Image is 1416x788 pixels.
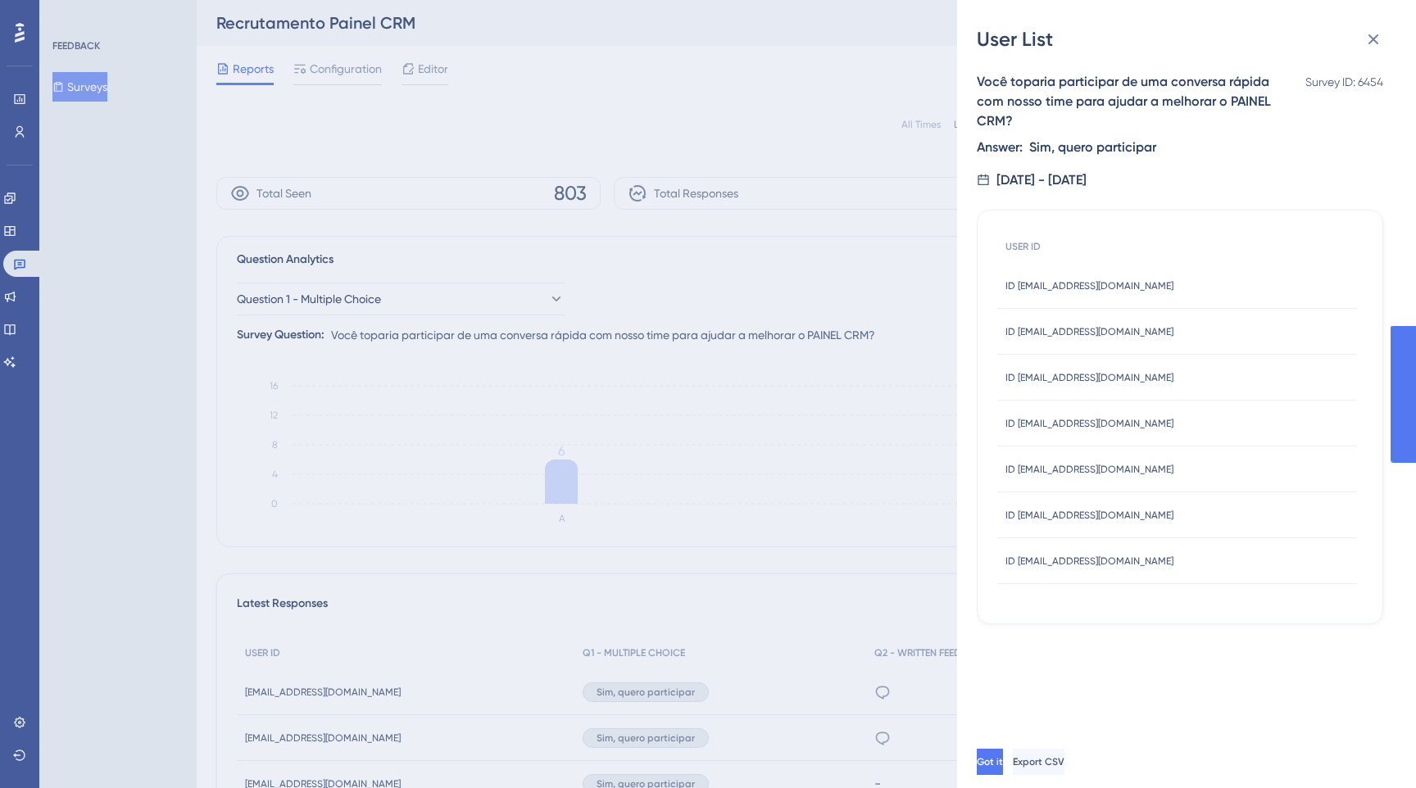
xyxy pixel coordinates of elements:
[977,749,1003,775] button: Got it
[977,755,1003,768] span: Got it
[1005,371,1173,384] span: ID [EMAIL_ADDRESS][DOMAIN_NAME]
[1013,749,1064,775] button: Export CSV
[977,26,1396,52] div: User List
[977,138,1023,157] span: Answer:
[1005,325,1173,338] span: ID [EMAIL_ADDRESS][DOMAIN_NAME]
[1013,755,1064,768] span: Export CSV
[996,170,1087,190] div: [DATE] - [DATE]
[977,72,1272,131] div: Você toparia participar de uma conversa rápida com nosso time para ajudar a melhorar o PAINEL CRM?
[1005,463,1173,476] span: ID [EMAIL_ADDRESS][DOMAIN_NAME]
[1005,509,1173,522] span: ID [EMAIL_ADDRESS][DOMAIN_NAME]
[1005,417,1173,430] span: ID [EMAIL_ADDRESS][DOMAIN_NAME]
[1029,138,1156,157] div: Sim, quero participar
[1005,555,1173,568] span: ID [EMAIL_ADDRESS][DOMAIN_NAME]
[1005,279,1173,292] span: ID [EMAIL_ADDRESS][DOMAIN_NAME]
[1305,72,1383,164] span: Survey ID: 6454
[1347,723,1396,772] iframe: UserGuiding AI Assistant Launcher
[1005,240,1041,253] span: USER ID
